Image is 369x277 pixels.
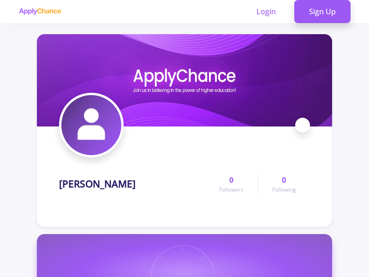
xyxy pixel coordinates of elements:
h1: [PERSON_NAME] [59,178,136,190]
span: 0 [282,175,286,186]
img: Mudaser Mayaravatar [61,95,121,155]
span: 0 [229,175,233,186]
img: Mudaser Mayarcover image [37,34,332,126]
a: 0Followers [205,175,257,194]
a: 0Following [258,175,310,194]
span: Following [272,186,296,194]
img: applychance logo text only [18,8,61,15]
span: Followers [219,186,244,194]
